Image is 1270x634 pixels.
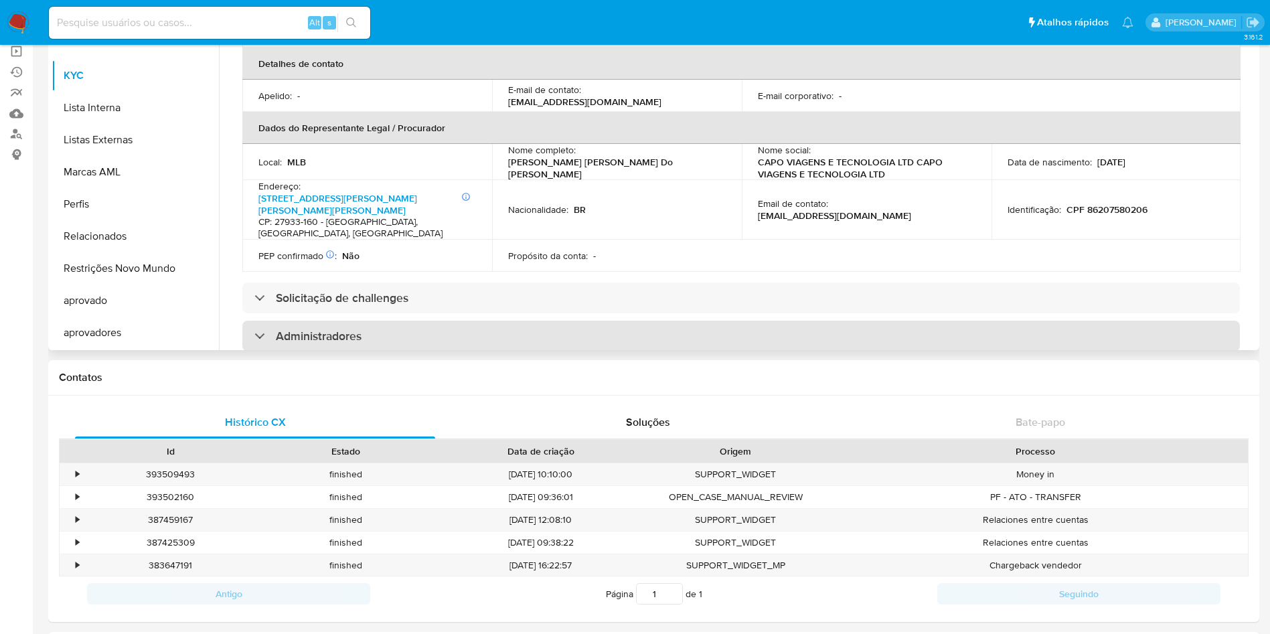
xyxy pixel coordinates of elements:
p: Propósito da conta : [508,250,588,262]
span: Bate-papo [1016,414,1065,430]
div: Origem [657,445,814,458]
div: • [76,468,79,481]
button: Perfis [52,188,219,220]
div: finished [258,554,434,576]
span: Atalhos rápidos [1037,15,1109,29]
p: CPF 86207580206 [1066,204,1147,216]
th: Dados do Representante Legal / Procurador [242,112,1241,144]
p: PEP confirmado : [258,250,337,262]
div: • [76,491,79,503]
p: Nome social : [758,144,811,156]
span: 3.161.2 [1244,31,1263,42]
div: [DATE] 12:08:10 [434,509,648,531]
p: Não [342,250,360,262]
p: [DATE] [1097,156,1125,168]
p: Endereço : [258,180,301,192]
div: [DATE] 10:10:00 [434,463,648,485]
th: Detalhes de contato [242,48,1241,80]
span: Soluções [626,414,670,430]
p: E-mail de contato : [508,84,581,96]
div: finished [258,509,434,531]
span: s [327,16,331,29]
a: Sair [1246,15,1260,29]
div: Chargeback vendedor [823,554,1248,576]
div: 383647191 [83,554,258,576]
div: 387459167 [83,509,258,531]
h4: CP: 27933-160 - [GEOGRAPHIC_DATA], [GEOGRAPHIC_DATA], [GEOGRAPHIC_DATA] [258,216,471,240]
p: BR [574,204,586,216]
p: MLB [287,156,306,168]
p: Data de nascimento : [1008,156,1092,168]
div: Administradores [242,321,1240,351]
p: [PERSON_NAME] [PERSON_NAME] Do [PERSON_NAME] [508,156,720,180]
div: SUPPORT_WIDGET [648,532,823,554]
button: search-icon [337,13,365,32]
div: finished [258,486,434,508]
span: Página de [606,583,702,605]
p: - [297,90,300,102]
div: Processo [833,445,1239,458]
p: Identificação : [1008,204,1061,216]
h3: Solicitação de challenges [276,291,408,305]
div: finished [258,463,434,485]
p: Apelido : [258,90,292,102]
button: Seguindo [937,583,1220,605]
div: Money in [823,463,1248,485]
p: Email de contato : [758,197,828,210]
p: - [839,90,842,102]
p: Local : [258,156,282,168]
div: Id [92,445,249,458]
button: aprovadores [52,317,219,349]
button: aprovado [52,285,219,317]
h3: Administradores [276,329,362,343]
div: Relaciones entre cuentas [823,509,1248,531]
div: Estado [268,445,424,458]
div: [DATE] 16:22:57 [434,554,648,576]
input: Pesquise usuários ou casos... [49,14,370,31]
div: 387425309 [83,532,258,554]
p: magno.ferreira@mercadopago.com.br [1166,16,1241,29]
p: E-mail corporativo : [758,90,834,102]
div: • [76,513,79,526]
div: Solicitação de challenges [242,283,1240,313]
button: Antigo [87,583,370,605]
div: 393509493 [83,463,258,485]
span: 1 [699,587,702,601]
button: Marcas AML [52,156,219,188]
h1: Contatos [59,371,1249,384]
p: - [593,250,596,262]
button: Listas Externas [52,124,219,156]
button: KYC [52,60,219,92]
div: SUPPORT_WIDGET [648,463,823,485]
div: SUPPORT_WIDGET_MP [648,554,823,576]
p: Nome completo : [508,144,576,156]
div: [DATE] 09:36:01 [434,486,648,508]
div: • [76,559,79,572]
span: Alt [309,16,320,29]
div: 393502160 [83,486,258,508]
p: [EMAIL_ADDRESS][DOMAIN_NAME] [758,210,911,222]
span: Histórico CX [225,414,286,430]
div: SUPPORT_WIDGET [648,509,823,531]
div: Data de criação [443,445,639,458]
button: Restrições Novo Mundo [52,252,219,285]
div: finished [258,532,434,554]
div: [DATE] 09:38:22 [434,532,648,554]
a: Notificações [1122,17,1133,28]
button: Lista Interna [52,92,219,124]
div: • [76,536,79,549]
a: [STREET_ADDRESS][PERSON_NAME][PERSON_NAME][PERSON_NAME] [258,191,417,217]
div: OPEN_CASE_MANUAL_REVIEW [648,486,823,508]
p: Nacionalidade : [508,204,568,216]
p: CAPO VIAGENS E TECNOLOGIA LTD CAPO VIAGENS E TECNOLOGIA LTD [758,156,970,180]
div: Relaciones entre cuentas [823,532,1248,554]
button: Relacionados [52,220,219,252]
div: PF - ATO - TRANSFER [823,486,1248,508]
p: [EMAIL_ADDRESS][DOMAIN_NAME] [508,96,661,108]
